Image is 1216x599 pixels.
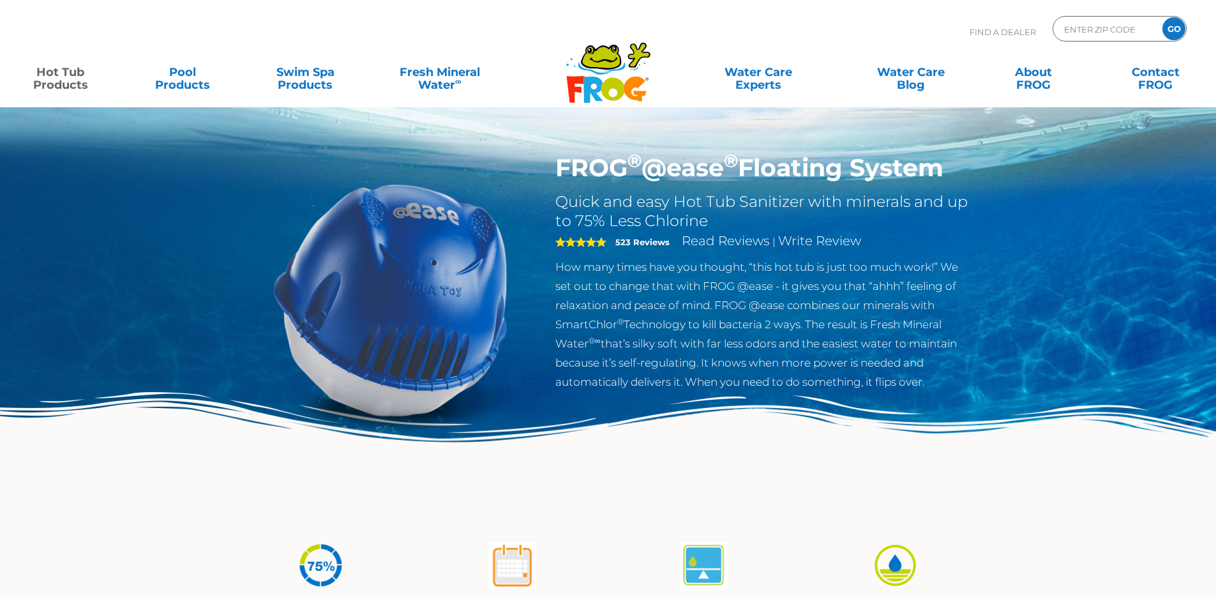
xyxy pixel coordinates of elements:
h2: Quick and easy Hot Tub Sanitizer with minerals and up to 75% Less Chlorine [555,192,972,231]
strong: 523 Reviews [615,237,670,247]
sup: ® [627,149,642,172]
span: 5 [555,237,606,247]
span: | [772,236,776,248]
input: GO [1162,17,1185,40]
p: How many times have you thought, “this hot tub is just too much work!” We set out to change that ... [555,257,972,391]
p: Find A Dealer [970,16,1036,48]
h1: FROG @ease Floating System [555,153,972,183]
sup: ® [617,317,624,326]
a: Read Reviews [682,233,770,248]
img: atease-icon-self-regulates [680,542,728,589]
a: Hot TubProducts [13,59,108,85]
a: AboutFROG [986,59,1081,85]
a: Fresh MineralWater∞ [380,59,499,85]
a: PoolProducts [135,59,230,85]
a: Water CareExperts [681,59,836,85]
sup: ∞ [455,76,462,86]
img: hot-tub-product-atease-system.png [244,153,537,446]
img: icon-atease-75percent-less [297,542,345,589]
a: Water CareBlog [863,59,958,85]
a: Write Review [778,233,861,248]
a: ContactFROG [1108,59,1203,85]
sup: ®∞ [589,336,601,345]
sup: ® [724,149,738,172]
img: icon-atease-easy-on [871,542,919,589]
img: atease-icon-shock-once [488,542,536,589]
img: Frog Products Logo [559,26,657,103]
a: Swim SpaProducts [258,59,353,85]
